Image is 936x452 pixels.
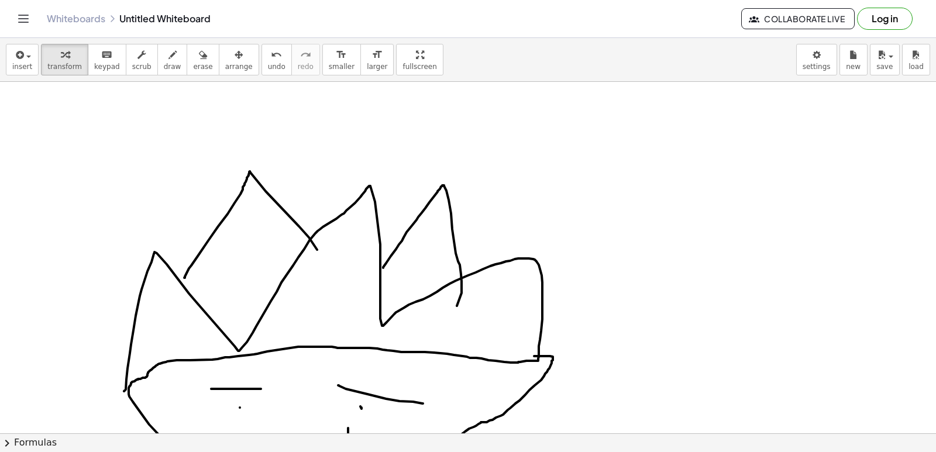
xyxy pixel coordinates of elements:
[261,44,292,75] button: undoundo
[94,63,120,71] span: keypad
[322,44,361,75] button: format_sizesmaller
[371,48,383,62] i: format_size
[41,44,88,75] button: transform
[839,44,868,75] button: new
[402,63,436,71] span: fullscreen
[88,44,126,75] button: keyboardkeypad
[803,63,831,71] span: settings
[47,63,82,71] span: transform
[12,63,32,71] span: insert
[271,48,282,62] i: undo
[14,9,33,28] button: Toggle navigation
[329,63,355,71] span: smaller
[751,13,845,24] span: Collaborate Live
[6,44,39,75] button: insert
[193,63,212,71] span: erase
[187,44,219,75] button: erase
[219,44,259,75] button: arrange
[132,63,152,71] span: scrub
[876,63,893,71] span: save
[902,44,930,75] button: load
[268,63,285,71] span: undo
[870,44,900,75] button: save
[47,13,105,25] a: Whiteboards
[300,48,311,62] i: redo
[157,44,188,75] button: draw
[225,63,253,71] span: arrange
[360,44,394,75] button: format_sizelarger
[396,44,443,75] button: fullscreen
[857,8,913,30] button: Log in
[367,63,387,71] span: larger
[846,63,861,71] span: new
[336,48,347,62] i: format_size
[126,44,158,75] button: scrub
[101,48,112,62] i: keyboard
[796,44,837,75] button: settings
[291,44,320,75] button: redoredo
[909,63,924,71] span: load
[164,63,181,71] span: draw
[741,8,855,29] button: Collaborate Live
[298,63,314,71] span: redo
